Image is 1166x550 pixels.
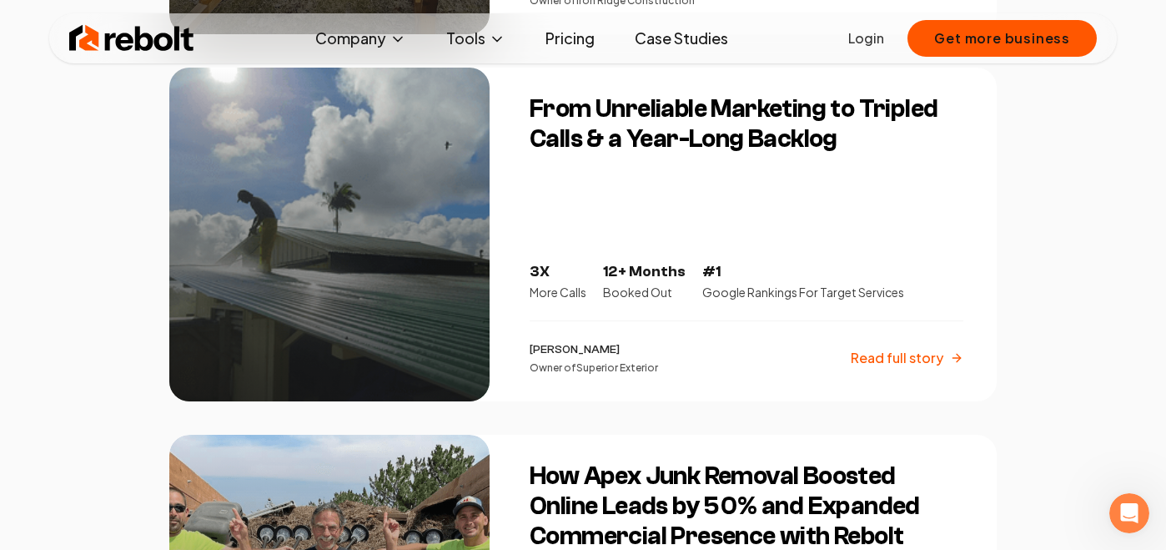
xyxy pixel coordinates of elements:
[530,94,963,154] h3: From Unreliable Marketing to Tripled Calls & a Year-Long Backlog
[907,20,1097,57] button: Get more business
[69,22,194,55] img: Rebolt Logo
[848,28,884,48] a: Login
[433,22,519,55] button: Tools
[530,260,586,284] p: 3X
[603,260,686,284] p: 12+ Months
[603,284,686,300] p: Booked Out
[702,284,904,300] p: Google Rankings For Target Services
[530,341,658,358] p: [PERSON_NAME]
[530,284,586,300] p: More Calls
[302,22,420,55] button: Company
[532,22,608,55] a: Pricing
[169,68,997,401] a: From Unreliable Marketing to Tripled Calls & a Year-Long BacklogFrom Unreliable Marketing to Trip...
[702,260,904,284] p: #1
[851,348,943,368] p: Read full story
[530,361,658,375] p: Owner of Superior Exterior
[621,22,741,55] a: Case Studies
[1109,493,1149,533] iframe: Intercom live chat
